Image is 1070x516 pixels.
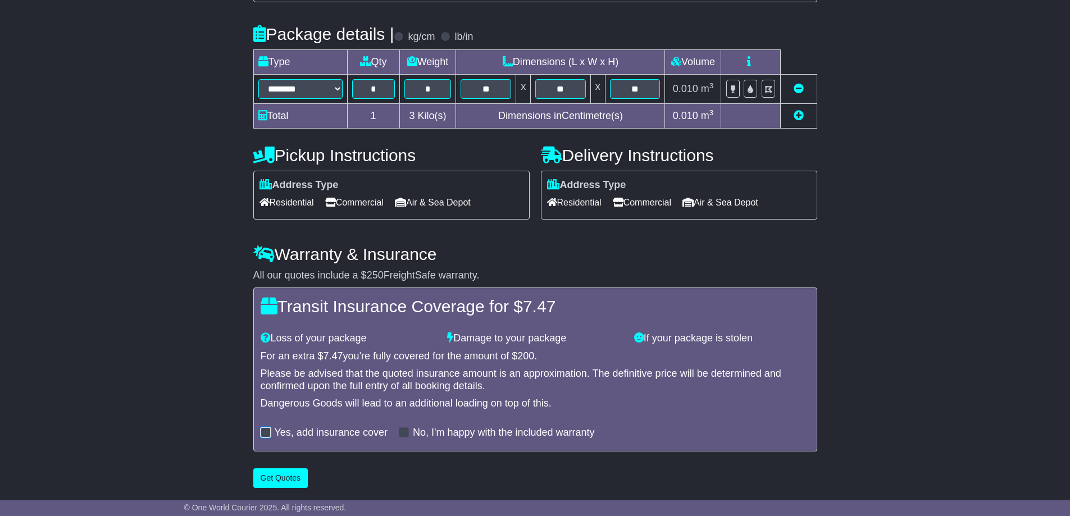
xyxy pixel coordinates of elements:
sup: 3 [709,108,714,117]
h4: Warranty & Insurance [253,245,817,263]
span: Air & Sea Depot [682,194,758,211]
span: Residential [547,194,602,211]
div: All our quotes include a $ FreightSafe warranty. [253,270,817,282]
label: No, I'm happy with the included warranty [413,427,595,439]
h4: Delivery Instructions [541,146,817,165]
span: 3 [409,110,415,121]
div: If your package is stolen [629,332,816,345]
h4: Package details | [253,25,394,43]
sup: 3 [709,81,714,90]
span: Commercial [325,194,384,211]
td: Weight [399,49,456,74]
span: © One World Courier 2025. All rights reserved. [184,503,347,512]
span: Commercial [613,194,671,211]
label: kg/cm [408,31,435,43]
td: 1 [347,103,399,128]
span: Air & Sea Depot [395,194,471,211]
td: Total [253,103,347,128]
a: Add new item [794,110,804,121]
td: Dimensions in Centimetre(s) [456,103,665,128]
div: Dangerous Goods will lead to an additional loading on top of this. [261,398,810,410]
span: m [701,110,714,121]
div: Loss of your package [255,332,442,345]
td: x [590,74,605,103]
span: 0.010 [673,83,698,94]
a: Remove this item [794,83,804,94]
td: Kilo(s) [399,103,456,128]
span: Residential [259,194,314,211]
td: Qty [347,49,399,74]
td: x [516,74,531,103]
td: Type [253,49,347,74]
span: m [701,83,714,94]
div: Please be advised that the quoted insurance amount is an approximation. The definitive price will... [261,368,810,392]
span: 7.47 [523,297,556,316]
label: Yes, add insurance cover [275,427,388,439]
span: 7.47 [324,350,343,362]
span: 0.010 [673,110,698,121]
button: Get Quotes [253,468,308,488]
label: Address Type [259,179,339,191]
td: Volume [665,49,721,74]
h4: Transit Insurance Coverage for $ [261,297,810,316]
div: For an extra $ you're fully covered for the amount of $ . [261,350,810,363]
label: Address Type [547,179,626,191]
td: Dimensions (L x W x H) [456,49,665,74]
h4: Pickup Instructions [253,146,530,165]
span: 250 [367,270,384,281]
label: lb/in [454,31,473,43]
div: Damage to your package [441,332,629,345]
span: 200 [517,350,534,362]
